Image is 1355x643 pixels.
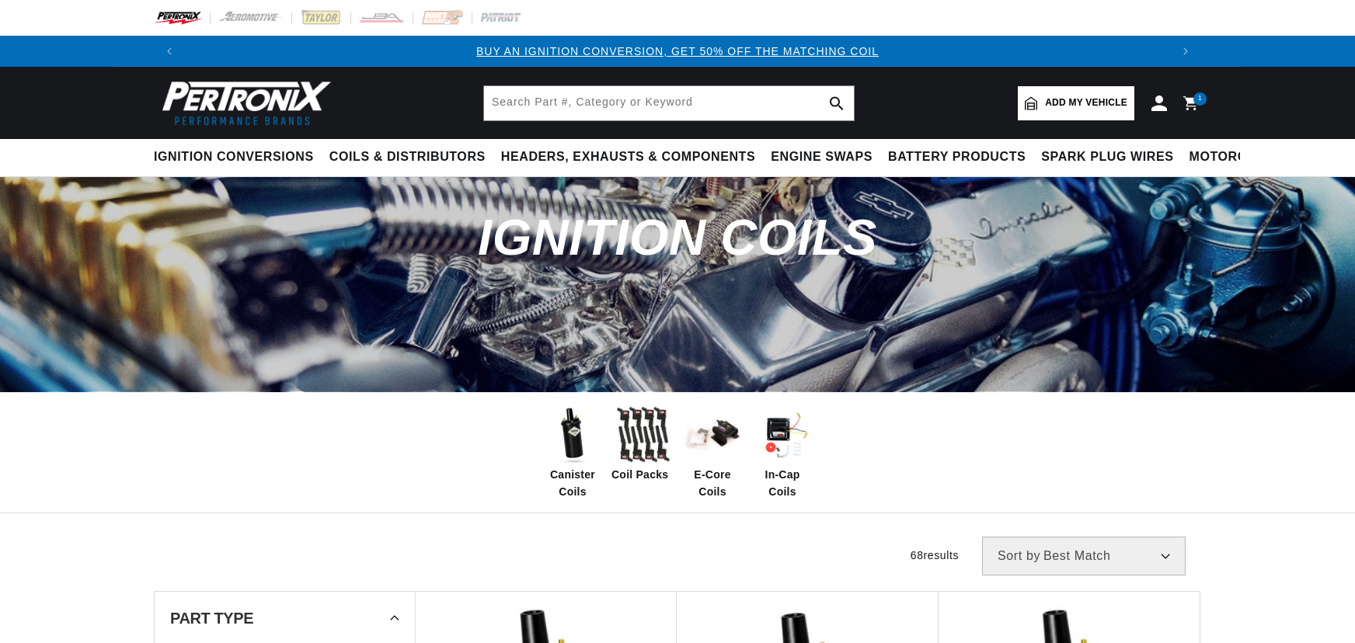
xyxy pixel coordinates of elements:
[476,45,879,57] a: BUY AN IGNITION CONVERSION, GET 50% OFF THE MATCHING COIL
[1041,149,1173,165] span: Spark Plug Wires
[611,404,674,483] a: Coil Packs Coil Packs
[1190,149,1282,165] span: Motorcycle
[880,139,1033,176] summary: Battery Products
[154,139,322,176] summary: Ignition Conversions
[751,466,813,501] span: In-Cap Coils
[820,86,854,120] button: search button
[501,149,755,165] span: Headers, Exhausts & Components
[681,404,744,501] a: E-Core Coils E-Core Coils
[329,149,486,165] span: Coils & Distributors
[1045,96,1127,110] span: Add my vehicle
[911,549,959,561] span: 68 results
[542,404,604,466] img: Canister Coils
[170,610,253,626] span: Part Type
[982,537,1186,575] select: Sort by
[542,466,604,501] span: Canister Coils
[493,139,763,176] summary: Headers, Exhausts & Components
[998,550,1040,562] span: Sort by
[1033,139,1181,176] summary: Spark Plug Wires
[611,466,668,483] span: Coil Packs
[185,43,1170,60] div: 1 of 3
[681,404,744,466] img: E-Core Coils
[154,76,333,130] img: Pertronix
[484,86,854,120] input: Search Part #, Category or Keyword
[154,36,185,67] button: Translation missing: en.sections.announcements.previous_announcement
[154,149,314,165] span: Ignition Conversions
[771,149,873,165] span: Engine Swaps
[1198,92,1203,106] span: 1
[763,139,880,176] summary: Engine Swaps
[1170,36,1201,67] button: Translation missing: en.sections.announcements.next_announcement
[751,404,813,466] img: In-Cap Coils
[322,139,493,176] summary: Coils & Distributors
[681,466,744,501] span: E-Core Coils
[115,36,1240,67] slideshow-component: Translation missing: en.sections.announcements.announcement_bar
[751,404,813,501] a: In-Cap Coils In-Cap Coils
[542,404,604,501] a: Canister Coils Canister Coils
[185,43,1170,60] div: Announcement
[888,149,1026,165] span: Battery Products
[611,404,674,466] img: Coil Packs
[1018,86,1134,120] a: Add my vehicle
[1182,139,1290,176] summary: Motorcycle
[478,209,877,266] span: Ignition Coils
